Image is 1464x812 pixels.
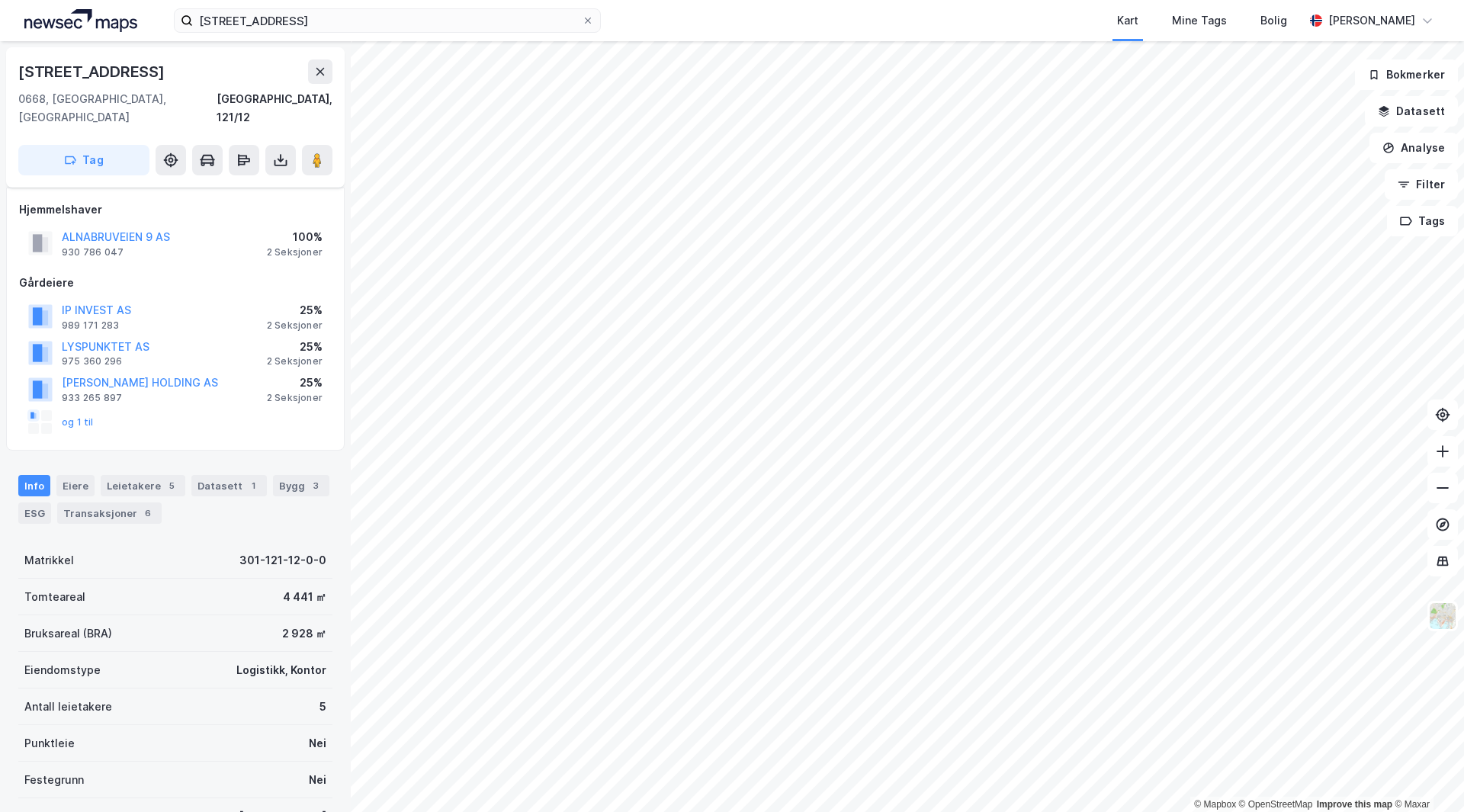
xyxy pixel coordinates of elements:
div: 4 441 ㎡ [283,588,326,606]
div: 975 360 296 [62,355,122,367]
div: 100% [267,228,323,246]
div: Bygg [273,475,329,496]
div: 989 171 283 [62,319,119,332]
button: Datasett [1365,96,1458,127]
div: Kontrollprogram for chat [1388,739,1464,812]
div: Matrikkel [24,551,74,570]
div: 1 [246,478,261,493]
div: Hjemmelshaver [19,201,332,219]
img: Z [1428,602,1457,631]
a: Improve this map [1317,799,1392,810]
button: Bokmerker [1355,59,1458,90]
div: 6 [140,505,156,521]
div: Eiendomstype [24,661,101,679]
input: Søk på adresse, matrikkel, gårdeiere, leietakere eller personer [193,9,582,32]
div: Info [18,475,50,496]
div: Transaksjoner [57,502,162,524]
iframe: Chat Widget [1388,739,1464,812]
div: Tomteareal [24,588,85,606]
div: [GEOGRAPHIC_DATA], 121/12 [217,90,332,127]
div: 5 [164,478,179,493]
div: Leietakere [101,475,185,496]
div: Kart [1117,11,1138,30]
div: [STREET_ADDRESS] [18,59,168,84]
div: Eiere [56,475,95,496]
div: Punktleie [24,734,75,753]
div: Logistikk, Kontor [236,661,326,679]
a: OpenStreetMap [1239,799,1313,810]
div: Mine Tags [1172,11,1227,30]
div: 25% [267,374,323,392]
button: Filter [1385,169,1458,200]
div: Datasett [191,475,267,496]
div: Nei [309,771,326,789]
div: 2 Seksjoner [267,392,323,404]
img: logo.a4113a55bc3d86da70a041830d287a7e.svg [24,9,137,32]
div: 25% [267,338,323,356]
div: 2 Seksjoner [267,355,323,367]
div: 3 [308,478,323,493]
button: Tag [18,145,149,175]
div: 25% [267,301,323,319]
div: Bolig [1260,11,1287,30]
div: 930 786 047 [62,246,124,258]
a: Mapbox [1194,799,1236,810]
div: 2 Seksjoner [267,319,323,332]
div: Antall leietakere [24,698,112,716]
div: Bruksareal (BRA) [24,624,112,643]
button: Tags [1387,206,1458,236]
div: 301-121-12-0-0 [239,551,326,570]
div: ESG [18,502,51,524]
div: 2 928 ㎡ [282,624,326,643]
div: 933 265 897 [62,392,122,404]
div: 0668, [GEOGRAPHIC_DATA], [GEOGRAPHIC_DATA] [18,90,217,127]
button: Analyse [1369,133,1458,163]
div: 2 Seksjoner [267,246,323,258]
div: Nei [309,734,326,753]
div: 5 [319,698,326,716]
div: Festegrunn [24,771,84,789]
div: Gårdeiere [19,274,332,292]
div: [PERSON_NAME] [1328,11,1415,30]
